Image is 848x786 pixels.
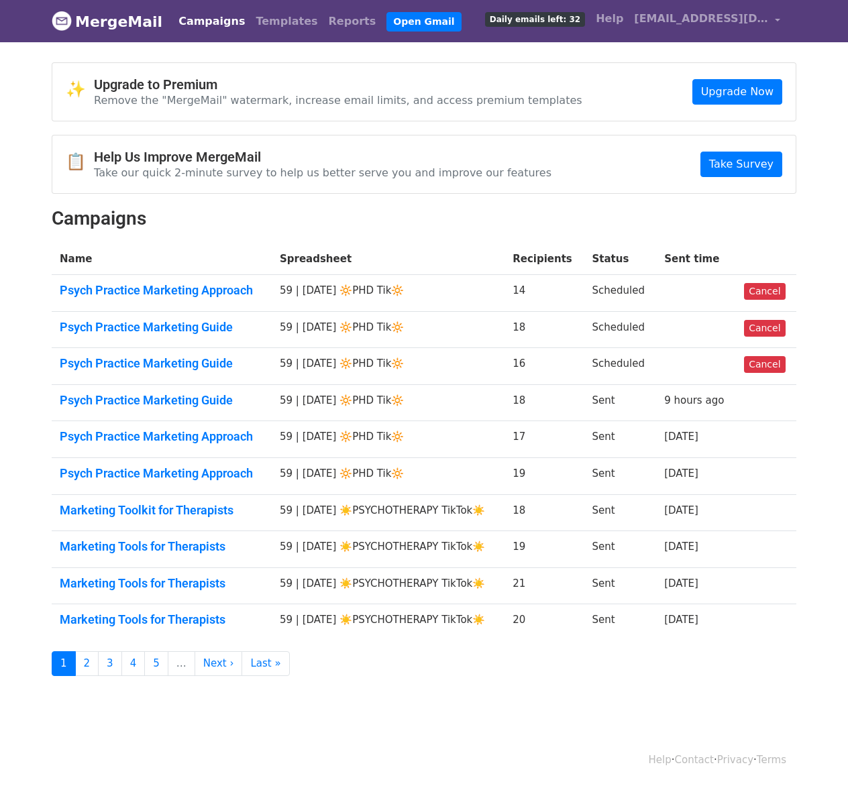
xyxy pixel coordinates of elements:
a: [DATE] [664,467,698,480]
td: 17 [505,421,584,458]
td: Sent [584,384,657,421]
td: Sent [584,494,657,531]
td: 21 [505,567,584,604]
a: [DATE] [664,431,698,443]
span: [EMAIL_ADDRESS][DOMAIN_NAME] [634,11,768,27]
a: [EMAIL_ADDRESS][DOMAIN_NAME] [629,5,786,37]
a: Open Gmail [386,12,461,32]
a: Cancel [744,356,785,373]
a: Next › [195,651,243,676]
td: Scheduled [584,275,657,312]
a: Psych Practice Marketing Guide [60,393,264,408]
a: Upgrade Now [692,79,782,105]
td: 20 [505,604,584,640]
a: [DATE] [664,614,698,626]
span: 📋 [66,152,94,172]
a: 4 [121,651,146,676]
a: Help [649,754,672,766]
td: 59 | [DATE] ☀️PSYCHOTHERAPY TikTok☀️ [272,531,505,568]
td: Sent [584,604,657,640]
a: 2 [75,651,99,676]
a: Privacy [717,754,753,766]
h2: Campaigns [52,207,796,230]
a: 1 [52,651,76,676]
a: Marketing Tools for Therapists [60,612,264,627]
a: Psych Practice Marketing Guide [60,356,264,371]
td: 59 | [DATE] 🔆PHD Tik🔆 [272,384,505,421]
th: Sent time [656,243,736,275]
th: Status [584,243,657,275]
td: 59 | [DATE] 🔆PHD Tik🔆 [272,348,505,385]
span: Daily emails left: 32 [485,12,585,27]
td: Scheduled [584,348,657,385]
a: MergeMail [52,7,162,36]
a: Psych Practice Marketing Guide [60,320,264,335]
td: 59 | [DATE] ☀️PSYCHOTHERAPY TikTok☀️ [272,604,505,640]
span: ✨ [66,80,94,99]
a: Daily emails left: 32 [480,5,590,32]
td: 59 | [DATE] 🔆PHD Tik🔆 [272,311,505,348]
td: 18 [505,494,584,531]
td: 59 | [DATE] ☀️PSYCHOTHERAPY TikTok☀️ [272,494,505,531]
td: Sent [584,531,657,568]
th: Name [52,243,272,275]
h4: Help Us Improve MergeMail [94,149,551,165]
td: 18 [505,311,584,348]
p: Remove the "MergeMail" watermark, increase email limits, and access premium templates [94,93,582,107]
th: Recipients [505,243,584,275]
a: Terms [757,754,786,766]
img: MergeMail logo [52,11,72,31]
a: Last » [242,651,289,676]
td: Sent [584,567,657,604]
th: Spreadsheet [272,243,505,275]
td: 14 [505,275,584,312]
td: Sent [584,421,657,458]
a: [DATE] [664,504,698,516]
td: Sent [584,458,657,495]
a: Cancel [744,283,785,300]
a: Contact [675,754,714,766]
td: 59 | [DATE] 🔆PHD Tik🔆 [272,458,505,495]
a: 9 hours ago [664,394,724,406]
a: Psych Practice Marketing Approach [60,429,264,444]
a: [DATE] [664,577,698,589]
a: Marketing Toolkit for Therapists [60,503,264,518]
a: Cancel [744,320,785,337]
a: Marketing Tools for Therapists [60,539,264,554]
a: Marketing Tools for Therapists [60,576,264,591]
a: Psych Practice Marketing Approach [60,283,264,298]
td: 59 | [DATE] 🔆PHD Tik🔆 [272,275,505,312]
p: Take our quick 2-minute survey to help us better serve you and improve our features [94,166,551,180]
a: Psych Practice Marketing Approach [60,466,264,481]
td: 19 [505,458,584,495]
td: 59 | [DATE] 🔆PHD Tik🔆 [272,421,505,458]
a: Templates [250,8,323,35]
a: 3 [98,651,122,676]
a: Campaigns [173,8,250,35]
td: 59 | [DATE] ☀️PSYCHOTHERAPY TikTok☀️ [272,567,505,604]
td: 18 [505,384,584,421]
a: [DATE] [664,541,698,553]
a: Take Survey [700,152,782,177]
a: 5 [144,651,168,676]
a: Reports [323,8,382,35]
td: 16 [505,348,584,385]
h4: Upgrade to Premium [94,76,582,93]
td: 19 [505,531,584,568]
td: Scheduled [584,311,657,348]
a: Help [590,5,629,32]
